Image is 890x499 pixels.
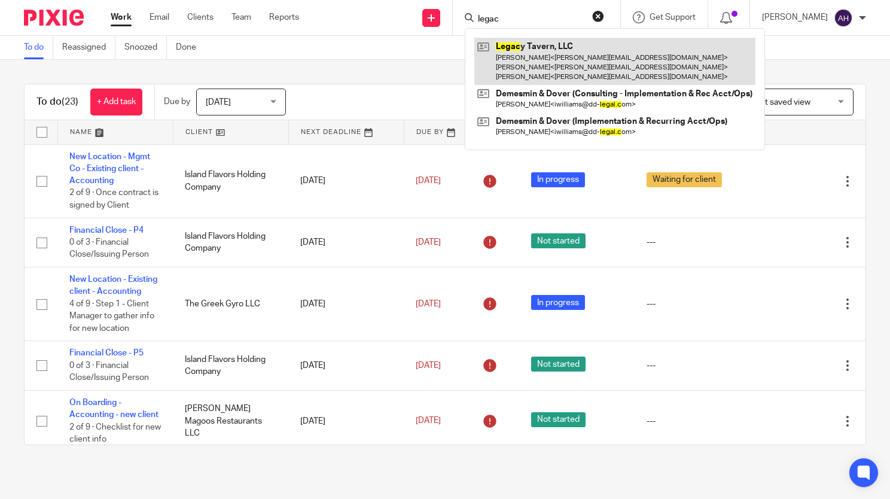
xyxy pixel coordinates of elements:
[269,11,299,23] a: Reports
[416,361,441,370] span: [DATE]
[288,218,404,267] td: [DATE]
[173,218,288,267] td: Island Flavors Holding Company
[176,36,205,59] a: Done
[69,423,161,444] span: 2 of 9 · Checklist for new client info
[173,144,288,218] td: Island Flavors Holding Company
[647,360,738,372] div: ---
[416,417,441,425] span: [DATE]
[416,300,441,308] span: [DATE]
[173,390,288,452] td: [PERSON_NAME] Magoos Restaurants LLC
[124,36,167,59] a: Snoozed
[69,349,144,357] a: Financial Close - P5
[650,13,696,22] span: Get Support
[647,236,738,248] div: ---
[288,144,404,218] td: [DATE]
[69,189,159,210] span: 2 of 9 · Once contract is signed by Client
[69,300,154,333] span: 4 of 9 · Step 1 - Client Manager to gather info for new location
[150,11,169,23] a: Email
[416,238,441,247] span: [DATE]
[164,96,190,108] p: Due by
[69,238,149,259] span: 0 of 3 · Financial Close/Issuing Person
[416,177,441,185] span: [DATE]
[36,96,78,108] h1: To do
[531,172,585,187] span: In progress
[111,11,132,23] a: Work
[477,14,584,25] input: Search
[834,8,853,28] img: svg%3E
[206,98,231,107] span: [DATE]
[173,267,288,341] td: The Greek Gyro LLC
[69,275,157,296] a: New Location - Existing client - Accounting
[62,36,115,59] a: Reassigned
[69,398,159,419] a: On Boarding - Accounting - new client
[288,341,404,390] td: [DATE]
[743,98,810,107] span: Select saved view
[62,97,78,107] span: (23)
[531,412,586,427] span: Not started
[531,357,586,372] span: Not started
[187,11,214,23] a: Clients
[69,153,150,185] a: New Location - Mgmt Co - Existing client - Accounting
[288,390,404,452] td: [DATE]
[288,267,404,341] td: [DATE]
[531,233,586,248] span: Not started
[69,361,149,382] span: 0 of 3 · Financial Close/Issuing Person
[647,298,738,310] div: ---
[69,226,144,235] a: Financial Close - P4
[231,11,251,23] a: Team
[173,341,288,390] td: Island Flavors Holding Company
[90,89,142,115] a: + Add task
[762,11,828,23] p: [PERSON_NAME]
[24,10,84,26] img: Pixie
[24,36,53,59] a: To do
[647,415,738,427] div: ---
[531,295,585,310] span: In progress
[592,10,604,22] button: Clear
[647,172,722,187] span: Waiting for client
